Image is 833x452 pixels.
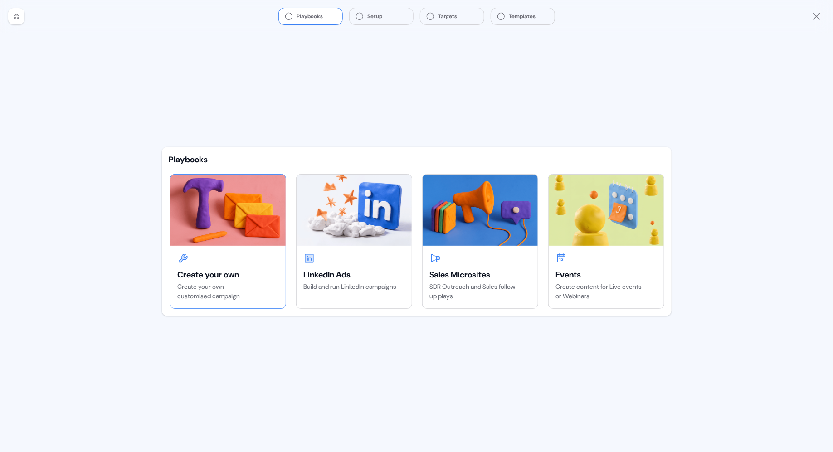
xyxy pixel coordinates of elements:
button: Close [811,11,822,22]
img: Events [549,175,664,245]
button: Playbooks [279,8,342,24]
button: Targets [420,8,484,24]
div: Create your own customised campaign [178,282,278,301]
div: Build and run LinkedIn campaigns [304,282,404,292]
button: Templates [491,8,555,24]
div: SDR Outreach and Sales follow up plays [430,282,531,301]
button: Setup [350,8,413,24]
img: Sales Microsites [423,175,538,245]
div: Create your own [178,269,278,280]
div: Events [556,269,657,280]
img: LinkedIn Ads [297,175,412,245]
div: Playbooks [169,154,664,165]
div: LinkedIn Ads [304,269,404,280]
div: Sales Microsites [430,269,531,280]
div: Create content for Live events or Webinars [556,282,657,301]
img: Create your own [170,175,286,245]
